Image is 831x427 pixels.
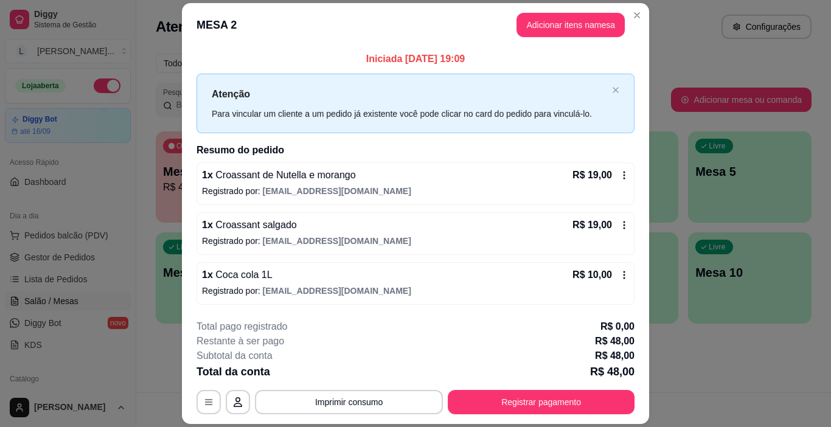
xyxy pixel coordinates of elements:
button: close [612,86,619,94]
p: Registrado por: [202,235,629,247]
p: R$ 48,00 [595,334,635,349]
span: [EMAIL_ADDRESS][DOMAIN_NAME] [263,236,411,246]
p: 1 x [202,168,356,182]
p: 1 x [202,218,297,232]
h2: Resumo do pedido [196,143,635,158]
p: R$ 10,00 [572,268,612,282]
button: Close [627,5,647,25]
button: Imprimir consumo [255,390,443,414]
p: R$ 48,00 [595,349,635,363]
button: Registrar pagamento [448,390,635,414]
span: [EMAIL_ADDRESS][DOMAIN_NAME] [263,186,411,196]
p: R$ 0,00 [600,319,635,334]
p: R$ 19,00 [572,168,612,182]
p: Total pago registrado [196,319,287,334]
header: MESA 2 [182,3,649,47]
p: Atenção [212,86,607,102]
p: Subtotal da conta [196,349,273,363]
span: Coca cola 1L [213,269,273,280]
span: [EMAIL_ADDRESS][DOMAIN_NAME] [263,286,411,296]
span: Croassant de Nutella e morango [213,170,356,180]
p: R$ 48,00 [590,363,635,380]
p: Total da conta [196,363,270,380]
p: 1 x [202,268,273,282]
span: Croassant salgado [213,220,297,230]
p: Registrado por: [202,185,629,197]
div: Para vincular um cliente a um pedido já existente você pode clicar no card do pedido para vinculá... [212,107,607,120]
button: Adicionar itens namesa [516,13,625,37]
p: Restante à ser pago [196,334,284,349]
p: R$ 19,00 [572,218,612,232]
p: Registrado por: [202,285,629,297]
p: Iniciada [DATE] 19:09 [196,52,635,66]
